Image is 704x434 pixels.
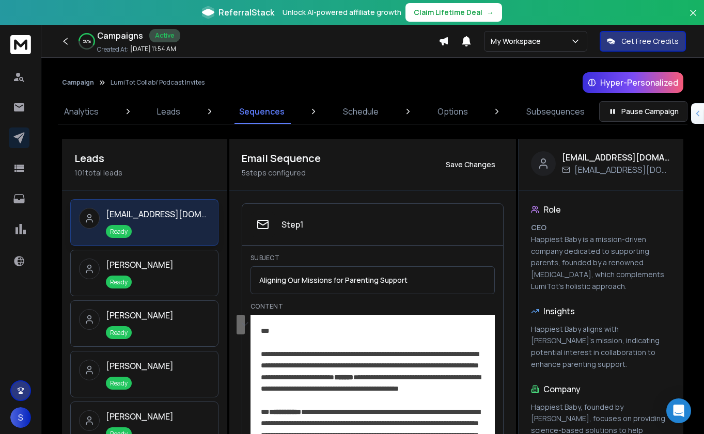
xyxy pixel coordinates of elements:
[599,101,687,122] button: Pause Campaign
[10,407,31,428] button: S
[242,168,321,178] p: 5 steps configured
[106,377,132,390] span: Ready
[106,259,174,271] h3: [PERSON_NAME]
[583,72,683,93] div: Hyper-Personalized
[487,7,494,18] span: →
[281,218,303,231] h3: Step 1
[666,398,691,423] div: Open Intercom Messenger
[106,326,132,339] span: Ready
[64,105,99,118] p: Analytics
[157,105,180,118] p: Leads
[520,99,591,124] a: Subsequences
[531,324,671,371] p: Happiest Baby aligns with [PERSON_NAME]'s mission, indicating potential interest in collaboration...
[151,99,186,124] a: Leads
[437,154,504,175] button: Save Changes
[251,302,495,311] label: Content
[233,99,291,124] a: Sequences
[97,29,143,42] h1: Campaigns
[149,29,180,42] div: Active
[574,164,671,176] span: [EMAIL_ADDRESS][DOMAIN_NAME]
[543,203,561,216] h4: Role
[106,309,174,322] h3: [PERSON_NAME]
[106,208,210,220] h3: [EMAIL_ADDRESS][DOMAIN_NAME]
[437,105,468,118] p: Options
[130,45,176,53] p: [DATE] 11:54 AM
[74,168,214,178] div: 101 total leads
[283,7,401,18] p: Unlock AI-powered affiliate growth
[337,99,385,124] a: Schedule
[343,105,379,118] p: Schedule
[106,360,174,372] h3: [PERSON_NAME]
[431,99,474,124] a: Options
[526,105,585,118] p: Subsequences
[111,78,205,87] p: LumiTot Collab/ Podcast Invites
[251,254,495,262] label: Subject
[62,78,94,87] button: Campaign
[97,45,128,54] p: Created At:
[621,36,679,46] p: Get Free Credits
[106,276,132,288] span: Ready
[106,225,132,238] span: Ready
[600,31,686,52] button: Get Free Credits
[83,38,91,44] p: 58 %
[58,99,105,124] a: Analytics
[106,410,174,423] h3: [PERSON_NAME]
[543,383,581,395] h4: Company
[562,151,671,164] h3: [EMAIL_ADDRESS][DOMAIN_NAME]
[531,222,671,293] p: Happiest Baby is a mission-driven company dedicated to supporting parents, founded by a renowned ...
[239,105,285,118] p: Sequences
[491,36,545,46] p: My Workspace
[531,222,546,232] span: CEO
[242,151,321,166] h2: Email Sequence
[218,6,274,19] span: ReferralStack
[543,305,575,317] h4: Insights
[686,6,700,31] button: Close banner
[259,275,486,285] p: Aligning Our Missions for Parenting Support
[74,151,214,166] h2: Leads
[405,3,502,22] button: Claim Lifetime Deal→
